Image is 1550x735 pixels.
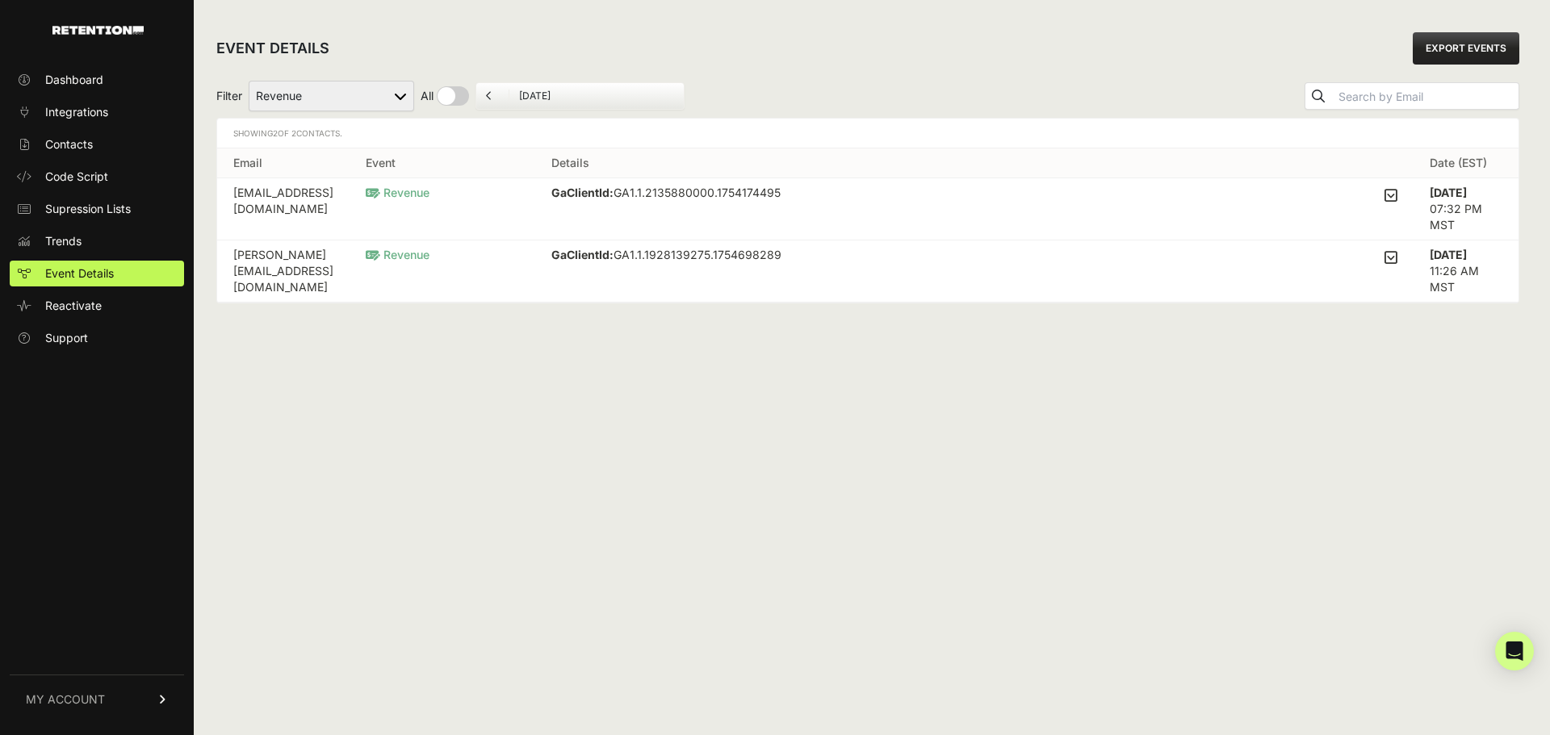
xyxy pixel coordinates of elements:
[291,128,296,138] span: 2
[10,674,184,724] a: MY ACCOUNT
[217,148,350,178] th: Email
[233,125,342,141] div: Showing of
[45,330,88,346] span: Support
[366,248,429,261] span: Revenue
[10,67,184,93] a: Dashboard
[1414,148,1519,178] th: Date (EST)
[45,298,102,314] span: Reactivate
[273,128,278,138] span: 2
[535,148,1414,178] th: Details
[45,265,114,282] span: Event Details
[217,178,350,240] td: [EMAIL_ADDRESS][DOMAIN_NAME]
[350,148,535,178] th: Event
[551,247,781,263] p: GA1.1.1928139275.1754698289
[10,196,184,222] a: Supression Lists
[45,104,108,120] span: Integrations
[249,81,414,111] select: Filter
[217,240,350,303] td: [PERSON_NAME][EMAIL_ADDRESS][DOMAIN_NAME]
[1430,248,1467,261] strong: [DATE]
[10,164,184,190] a: Code Script
[1414,178,1519,240] td: 07:32 PM MST
[1335,86,1519,108] input: Search by Email
[45,72,103,88] span: Dashboard
[551,186,614,199] strong: GaClientId:
[10,293,184,319] a: Reactivate
[1495,632,1534,670] div: Open Intercom Messenger
[551,248,614,261] strong: GaClientId:
[45,169,108,185] span: Code Script
[1430,186,1467,199] strong: [DATE]
[10,132,184,157] a: Contacts
[52,26,144,35] img: Retention.com
[10,228,184,254] a: Trends
[1413,32,1519,65] a: EXPORT EVENTS
[10,261,184,286] a: Event Details
[26,691,105,708] span: MY ACCOUNT
[1414,240,1519,303] td: 11:26 AM MST
[45,233,82,249] span: Trends
[366,186,429,199] span: Revenue
[216,37,329,60] h2: EVENT DETAILS
[216,88,242,104] span: Filter
[10,99,184,125] a: Integrations
[45,201,131,217] span: Supression Lists
[551,185,781,201] p: GA1.1.2135880000.1754174495
[289,128,342,138] span: Contacts.
[45,136,93,152] span: Contacts
[10,325,184,351] a: Support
